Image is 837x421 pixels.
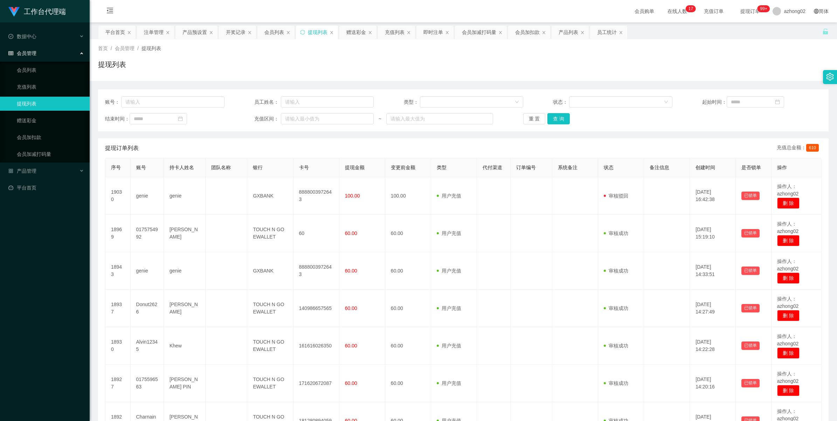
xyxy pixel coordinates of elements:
td: 100.00 [385,177,431,215]
a: 赠送彩金 [17,113,84,127]
span: 操作人：azhong02 [777,333,799,346]
span: 结束时间： [105,115,130,123]
td: 60.00 [385,252,431,290]
input: 请输入 [281,96,374,108]
input: 请输入最大值为 [386,113,493,124]
i: 图标: calendar [775,99,780,104]
span: 提现列表 [141,46,161,51]
span: 变更前金额 [391,165,415,170]
i: 图标: close [542,30,546,35]
h1: 工作台代理端 [24,0,66,23]
img: logo.9652507e.png [8,7,20,17]
i: 图标: close [445,30,449,35]
td: 18930 [105,327,131,365]
i: 图标: check-circle-o [8,34,13,39]
span: 用户充值 [437,230,461,236]
sup: 17 [686,5,696,12]
span: ~ [374,115,386,123]
span: 60.00 [345,380,357,386]
button: 已锁单 [741,267,760,275]
span: 用户充值 [437,193,461,199]
td: genie [131,252,164,290]
span: 操作人：azhong02 [777,371,799,384]
td: [PERSON_NAME] PIN [164,365,206,402]
span: 是否锁单 [741,165,761,170]
td: 60 [293,215,339,252]
div: 开奖记录 [226,26,245,39]
i: 图标: close [286,30,290,35]
td: GXBANK [247,252,293,290]
td: Khew [164,327,206,365]
button: 重 置 [523,113,546,124]
button: 删 除 [777,310,800,321]
span: 提现金额 [345,165,365,170]
a: 会员列表 [17,63,84,77]
span: 用户充值 [437,380,461,386]
span: / [137,46,139,51]
i: 图标: menu-fold [98,0,122,23]
div: 充值列表 [385,26,404,39]
sup: 1034 [757,5,770,12]
td: TOUCH N GO EWALLET [247,290,293,327]
a: 会员加减打码量 [17,147,84,161]
span: 账号： [105,98,121,106]
td: TOUCH N GO EWALLET [247,215,293,252]
i: 图标: close [619,30,623,35]
a: 工作台代理端 [8,8,66,14]
i: 图标: sync [300,30,305,35]
span: 100.00 [345,193,360,199]
div: 充值总金额： [777,144,822,152]
span: 操作 [777,165,787,170]
td: TOUCH N GO EWALLET [247,327,293,365]
div: 产品预设置 [182,26,207,39]
td: [DATE] 14:33:51 [690,252,736,290]
td: TOUCH N GO EWALLET [247,365,293,402]
span: 团队名称 [211,165,231,170]
span: 60.00 [345,268,357,274]
td: [DATE] 14:22:28 [690,327,736,365]
span: 审核成功 [604,230,628,236]
span: 审核成功 [604,305,628,311]
td: 0175754992 [131,215,164,252]
i: 图标: appstore-o [8,168,13,173]
span: 操作人：azhong02 [777,258,799,271]
td: Alvin12345 [131,327,164,365]
span: 状态 [604,165,614,170]
i: 图标: calendar [178,116,183,121]
td: 60.00 [385,327,431,365]
div: 员工统计 [597,26,617,39]
i: 图标: close [580,30,584,35]
p: 1 [689,5,691,12]
div: 提现列表 [308,26,327,39]
i: 图标: down [515,100,519,105]
span: 操作人：azhong02 [777,221,799,234]
span: 会员管理 [8,50,36,56]
span: 充值区间： [254,115,281,123]
p: 7 [691,5,693,12]
div: 产品列表 [559,26,578,39]
button: 删 除 [777,347,800,359]
i: 图标: close [166,30,170,35]
span: 账号 [136,165,146,170]
span: 序号 [111,165,121,170]
i: 图标: setting [826,73,834,81]
button: 查 询 [547,113,570,124]
td: genie [164,177,206,215]
i: 图标: close [368,30,372,35]
a: 提现列表 [17,97,84,111]
i: 图标: down [664,100,668,105]
i: 图标: unlock [822,28,829,35]
span: 持卡人姓名 [170,165,194,170]
div: 会员列表 [264,26,284,39]
button: 已锁单 [741,304,760,312]
td: 18937 [105,290,131,327]
td: genie [131,177,164,215]
button: 已锁单 [741,341,760,350]
i: 图标: close [407,30,411,35]
td: 60.00 [385,215,431,252]
i: 图标: close [209,30,213,35]
span: 起始时间： [702,98,727,106]
td: 60.00 [385,365,431,402]
td: 0175596563 [131,365,164,402]
span: 订单编号 [516,165,536,170]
